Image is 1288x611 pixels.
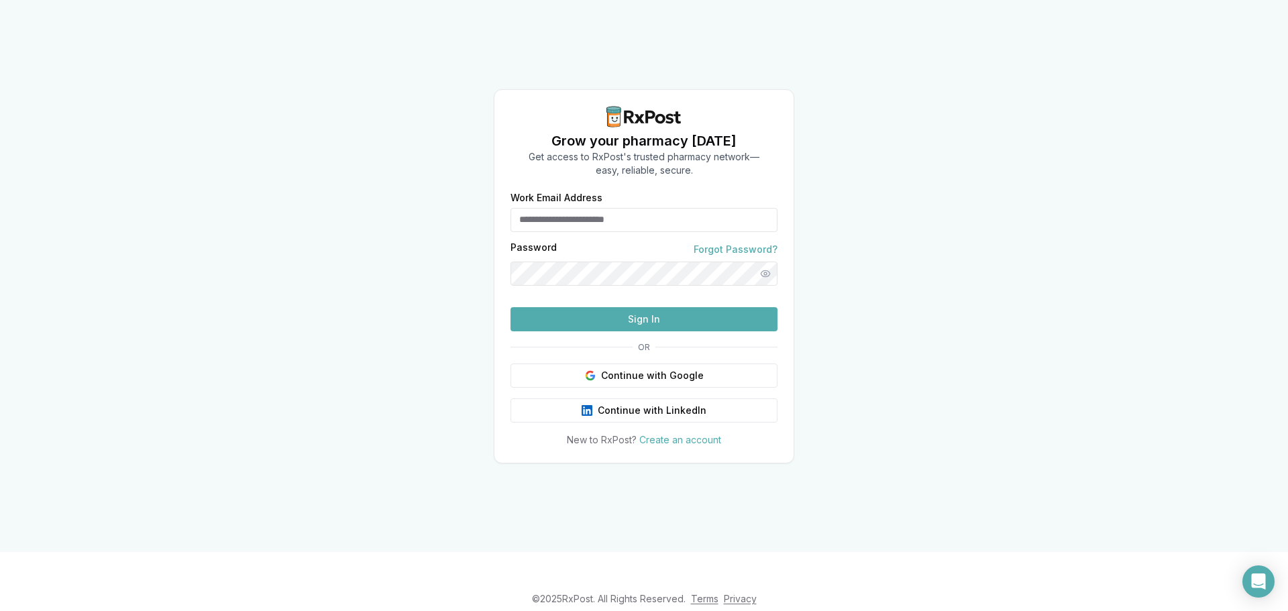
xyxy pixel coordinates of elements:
button: Continue with LinkedIn [511,398,777,423]
div: Open Intercom Messenger [1242,565,1275,598]
span: New to RxPost? [567,434,637,445]
h1: Grow your pharmacy [DATE] [529,131,759,150]
img: LinkedIn [582,405,592,416]
a: Forgot Password? [694,243,777,256]
a: Privacy [724,593,757,604]
button: Sign In [511,307,777,331]
a: Terms [691,593,718,604]
span: OR [633,342,655,353]
p: Get access to RxPost's trusted pharmacy network— easy, reliable, secure. [529,150,759,177]
label: Password [511,243,557,256]
button: Continue with Google [511,364,777,388]
a: Create an account [639,434,721,445]
img: RxPost Logo [601,106,687,127]
label: Work Email Address [511,193,777,203]
button: Show password [753,262,777,286]
img: Google [585,370,596,381]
